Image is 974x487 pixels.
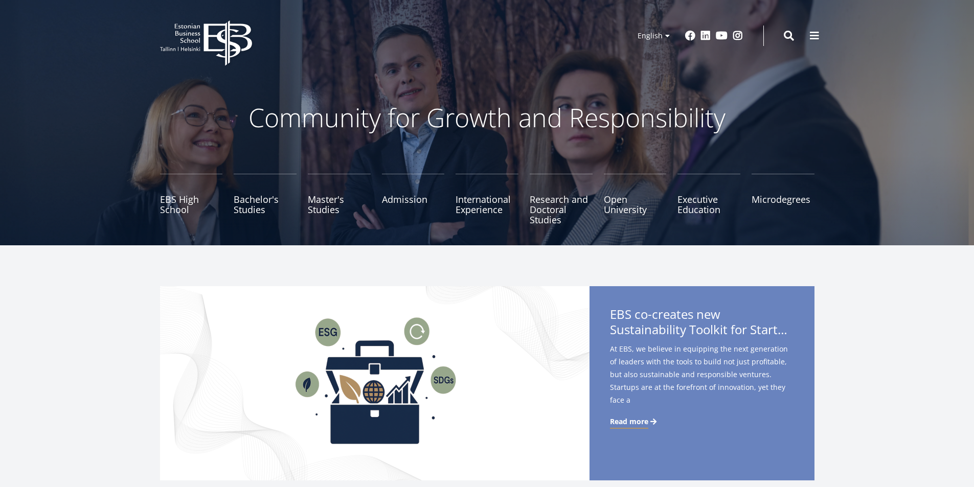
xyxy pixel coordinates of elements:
a: International Experience [456,174,518,225]
a: Open University [604,174,667,225]
a: Admission [382,174,445,225]
a: Research and Doctoral Studies [530,174,593,225]
span: EBS co-creates new [610,307,794,340]
span: Read more [610,416,648,427]
a: Read more [610,416,659,427]
a: Master's Studies [308,174,371,225]
span: Sustainability Toolkit for Startups [610,322,794,337]
p: Community for Growth and Responsibility [216,102,758,133]
a: Microdegrees [752,174,814,225]
a: Youtube [716,31,728,41]
a: Facebook [685,31,695,41]
img: Startup toolkit image [160,286,590,480]
a: Executive Education [677,174,740,225]
a: Linkedin [700,31,711,41]
a: Bachelor's Studies [234,174,297,225]
a: EBS High School [160,174,223,225]
a: Instagram [733,31,743,41]
span: At EBS, we believe in equipping the next generation of leaders with the tools to build not just p... [610,342,794,423]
